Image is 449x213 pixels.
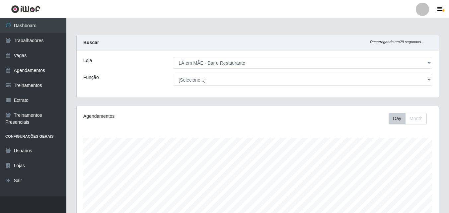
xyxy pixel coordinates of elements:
[83,40,99,45] strong: Buscar
[83,57,92,64] label: Loja
[83,113,223,120] div: Agendamentos
[11,5,40,13] img: CoreUI Logo
[370,40,424,44] i: Recarregando em 29 segundos...
[389,113,432,124] div: Toolbar with button groups
[405,113,427,124] button: Month
[83,74,99,81] label: Função
[389,113,406,124] button: Day
[389,113,427,124] div: First group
